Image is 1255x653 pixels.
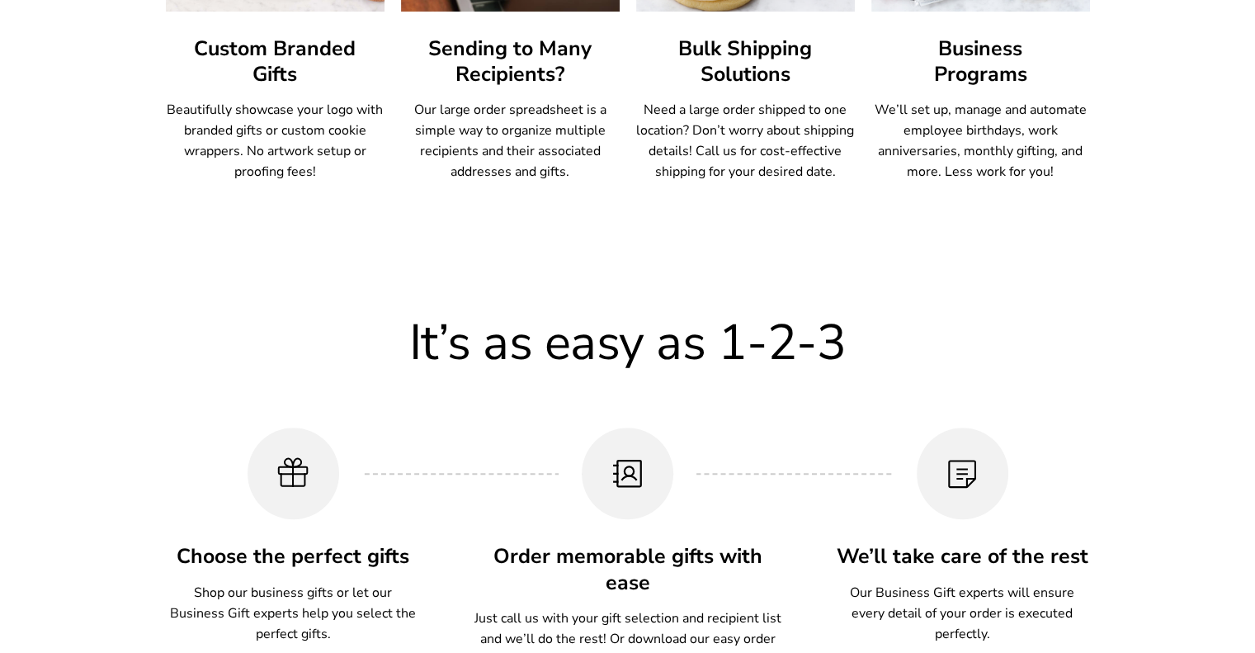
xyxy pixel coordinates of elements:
[274,455,312,493] img: Choose the perfect gifts
[871,100,1090,182] p: We’ll set up, manage and automate employee birthdays, work anniversaries, monthly gifting, and mo...
[166,583,421,645] p: Shop our business gifts or let our Business Gift experts help you select the perfect gifts.
[943,455,981,493] img: We’ll take care of the rest
[166,315,1090,370] h2: It’s as easy as 1-2-3
[401,36,620,88] h3: Sending to Many Recipients?
[636,36,855,88] h3: Bulk Shipping Solutions
[636,100,855,182] p: Need a large order shipped to one location? Don’t worry about shipping details! Call us for cost-...
[166,100,385,182] p: Beautifully showcase your logo with branded gifts or custom cookie wrappers. No artwork setup or ...
[871,36,1090,88] h3: Business Programs
[166,544,421,570] h3: Choose the perfect gifts
[609,455,647,493] img: Order memorable gifts with ease
[835,544,1090,570] h3: We’ll take care of the rest
[835,583,1090,645] p: Our Business Gift experts will ensure every detail of your order is executed perfectly.
[474,544,782,595] h3: Order memorable gifts with ease
[401,100,620,182] p: Our large order spreadsheet is a simple way to organize multiple recipients and their associated ...
[166,36,385,88] h3: Custom Branded Gifts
